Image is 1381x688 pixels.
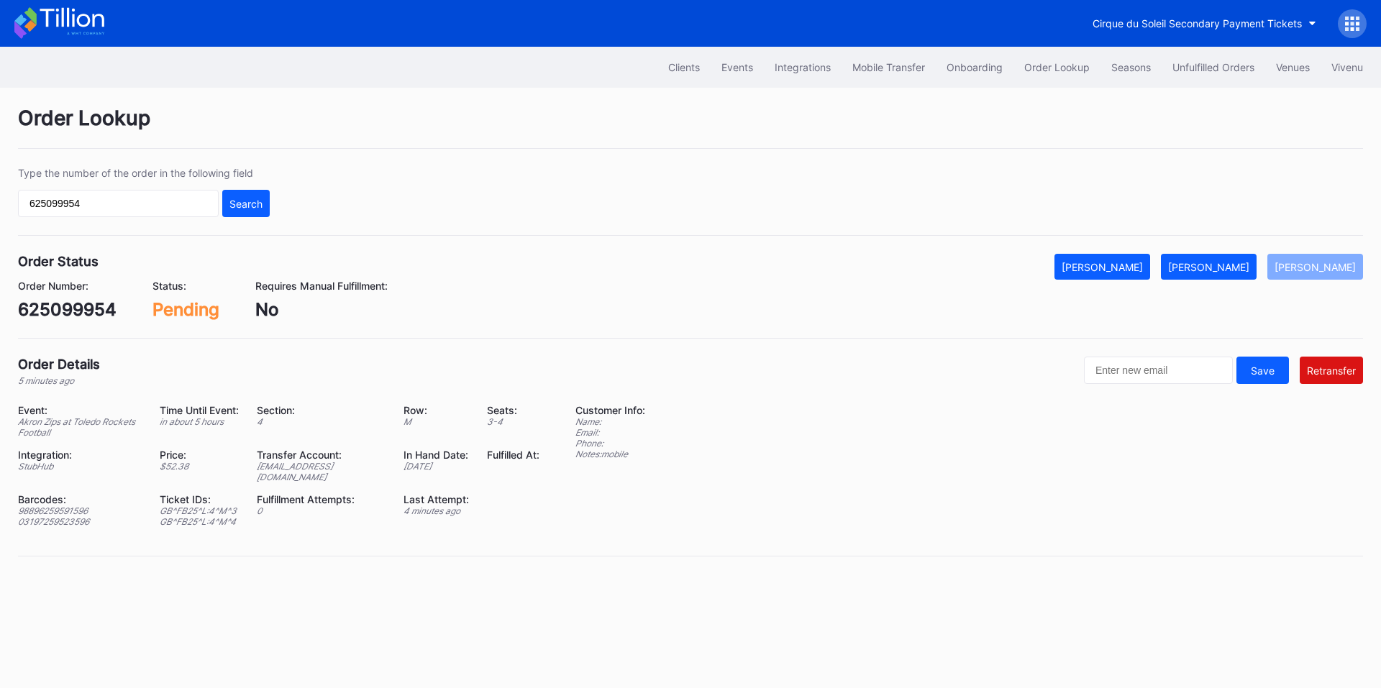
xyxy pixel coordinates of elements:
div: Retransfer [1307,364,1356,377]
div: Ticket IDs: [160,493,239,505]
div: Section: [257,404,386,416]
div: 3 - 4 [487,416,539,427]
div: in about 5 hours [160,416,239,427]
button: Mobile Transfer [842,54,936,81]
div: Akron Zips at Toledo Rockets Football [18,416,142,438]
button: Retransfer [1300,357,1363,384]
div: Mobile Transfer [852,61,925,73]
button: Venues [1265,54,1321,81]
div: Email: [575,427,645,438]
button: Onboarding [936,54,1013,81]
div: Event: [18,404,142,416]
div: Clients [668,61,700,73]
div: [PERSON_NAME] [1062,261,1143,273]
input: GT59662 [18,190,219,217]
div: Customer Info: [575,404,645,416]
div: M [404,416,469,427]
div: Seasons [1111,61,1151,73]
div: Integrations [775,61,831,73]
div: Seats: [487,404,539,416]
div: Fulfillment Attempts: [257,493,386,505]
div: 98896259591596 [18,505,142,516]
div: Requires Manual Fulfillment: [255,280,388,292]
div: StubHub [18,461,142,472]
button: [PERSON_NAME] [1161,254,1257,280]
div: Integration: [18,449,142,461]
div: 4 minutes ago [404,505,469,516]
div: Type the number of the order in the following field [18,167,270,179]
div: Events [721,61,753,73]
div: 4 [257,416,386,427]
div: [PERSON_NAME] [1275,261,1356,273]
div: Save [1251,364,1275,377]
div: Notes: mobile [575,449,645,459]
button: Events [711,54,764,81]
button: [PERSON_NAME] [1054,254,1150,280]
div: In Hand Date: [404,449,469,461]
div: Order Lookup [18,106,1363,149]
div: Order Status [18,254,99,269]
button: Order Lookup [1013,54,1100,81]
div: Order Details [18,357,100,372]
div: Venues [1276,61,1310,73]
div: 5 minutes ago [18,375,100,386]
div: Transfer Account: [257,449,386,461]
button: Clients [657,54,711,81]
div: Time Until Event: [160,404,239,416]
div: Order Lookup [1024,61,1090,73]
div: Name: [575,416,645,427]
div: Pending [152,299,219,320]
div: Last Attempt: [404,493,469,505]
div: Row: [404,404,469,416]
div: Status: [152,280,219,292]
div: Fulfilled At: [487,449,539,461]
div: 03197259523596 [18,516,142,527]
button: Seasons [1100,54,1162,81]
div: Search [229,198,263,210]
button: Cirque du Soleil Secondary Payment Tickets [1082,10,1327,37]
div: Vivenu [1331,61,1363,73]
div: [PERSON_NAME] [1168,261,1249,273]
div: No [255,299,388,320]
div: Order Number: [18,280,117,292]
div: 0 [257,505,386,516]
div: GB^FB25^L:4^M^4 [160,516,239,527]
button: Vivenu [1321,54,1374,81]
div: [EMAIL_ADDRESS][DOMAIN_NAME] [257,461,386,482]
button: Unfulfilled Orders [1162,54,1265,81]
div: GB^FB25^L:4^M^3 [160,505,239,516]
div: Unfulfilled Orders [1172,61,1254,73]
div: Price: [160,449,239,461]
div: Phone: [575,438,645,449]
div: Cirque du Soleil Secondary Payment Tickets [1093,17,1302,29]
button: Integrations [764,54,842,81]
button: [PERSON_NAME] [1267,254,1363,280]
button: Search [222,190,270,217]
button: Save [1236,357,1289,384]
div: [DATE] [404,461,469,472]
div: $ 52.38 [160,461,239,472]
div: Barcodes: [18,493,142,505]
div: Onboarding [947,61,1003,73]
input: Enter new email [1084,357,1233,384]
div: 625099954 [18,299,117,320]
